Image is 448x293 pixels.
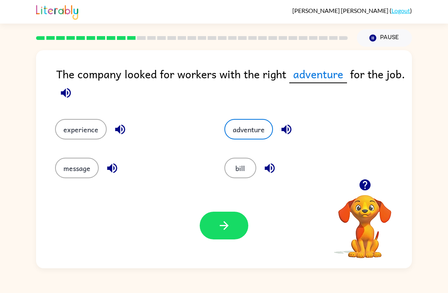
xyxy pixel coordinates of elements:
button: message [55,158,99,178]
button: experience [55,119,107,139]
span: adventure [289,65,347,83]
div: ( ) [292,7,412,14]
a: Logout [391,7,410,14]
button: Pause [357,29,412,47]
button: bill [224,158,256,178]
button: adventure [224,119,273,139]
img: Literably [36,3,78,20]
div: The company looked for workers with the right for the job. [56,65,412,104]
span: [PERSON_NAME] [PERSON_NAME] [292,7,390,14]
video: Your browser must support playing .mp4 files to use Literably. Please try using another browser. [327,183,403,259]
